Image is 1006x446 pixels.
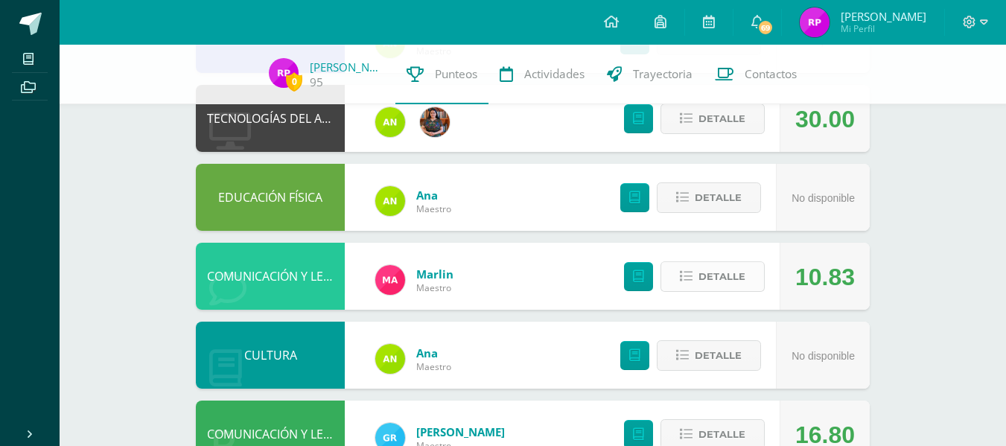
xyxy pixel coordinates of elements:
[310,74,323,90] a: 95
[795,243,855,310] div: 10.83
[657,182,761,213] button: Detalle
[196,243,345,310] div: COMUNICACIÓN Y LENGUAJE, IDIOMA EXTRANJERO
[704,45,808,104] a: Contactos
[695,184,742,211] span: Detalle
[416,267,453,281] a: Marlin
[375,265,405,295] img: ca51be06ee6568e83a4be8f0f0221dfb.png
[196,322,345,389] div: CULTURA
[657,340,761,371] button: Detalle
[196,85,345,152] div: TECNOLOGÍAS DEL APRENDIZAJE Y LA COMUNICACIÓN
[695,342,742,369] span: Detalle
[416,360,451,373] span: Maestro
[375,186,405,216] img: 122d7b7bf6a5205df466ed2966025dea.png
[800,7,830,37] img: 612d8540f47d75f38da33de7c34a2a03.png
[395,45,488,104] a: Punteos
[660,261,765,292] button: Detalle
[660,103,765,134] button: Detalle
[416,203,451,215] span: Maestro
[488,45,596,104] a: Actividades
[420,107,450,137] img: 60a759e8b02ec95d430434cf0c0a55c7.png
[375,107,405,137] img: 122d7b7bf6a5205df466ed2966025dea.png
[416,424,505,439] a: [PERSON_NAME]
[435,66,477,82] span: Punteos
[524,66,585,82] span: Actividades
[698,263,745,290] span: Detalle
[416,188,451,203] a: Ana
[745,66,797,82] span: Contactos
[841,9,926,24] span: [PERSON_NAME]
[269,58,299,88] img: 612d8540f47d75f38da33de7c34a2a03.png
[286,72,302,91] span: 0
[633,66,693,82] span: Trayectoria
[596,45,704,104] a: Trayectoria
[757,19,774,36] span: 69
[310,60,384,74] a: [PERSON_NAME]
[698,105,745,133] span: Detalle
[792,192,855,204] span: No disponible
[792,350,855,362] span: No disponible
[841,22,926,35] span: Mi Perfil
[375,344,405,374] img: 122d7b7bf6a5205df466ed2966025dea.png
[196,164,345,231] div: EDUCACIÓN FÍSICA
[416,281,453,294] span: Maestro
[795,86,855,153] div: 30.00
[416,345,451,360] a: Ana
